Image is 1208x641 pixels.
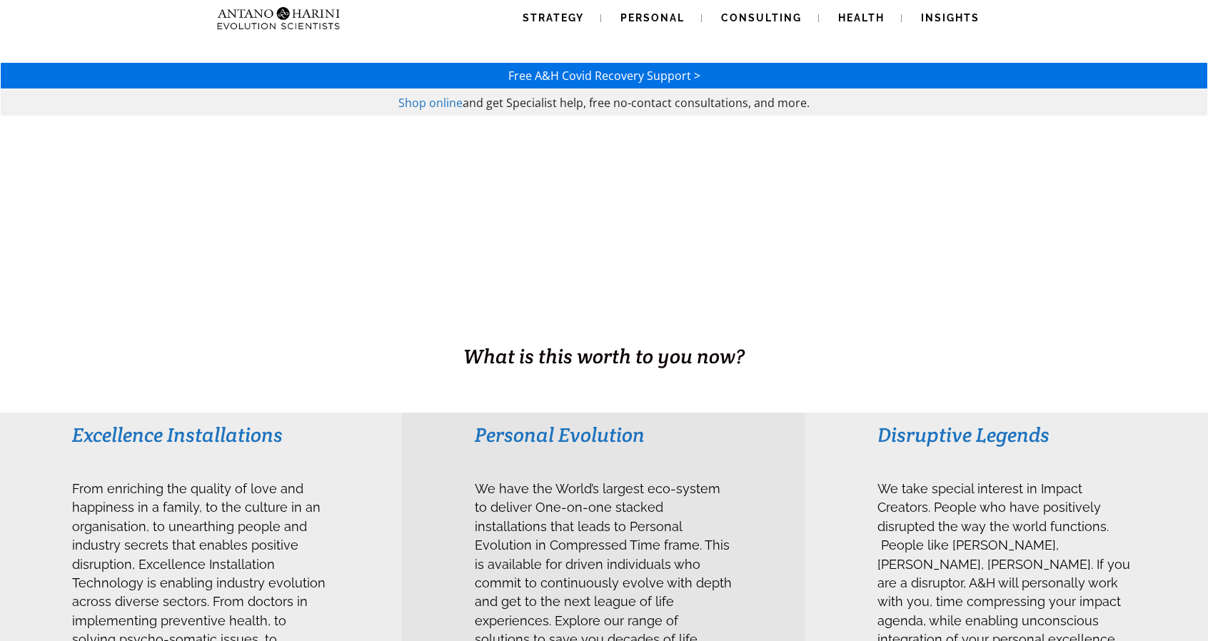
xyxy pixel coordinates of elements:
h1: BUSINESS. HEALTH. Family. Legacy [1,312,1207,342]
span: What is this worth to you now? [463,343,745,369]
a: Free A&H Covid Recovery Support > [508,68,700,84]
span: and get Specialist help, free no-contact consultations, and more. [463,95,810,111]
h3: Personal Evolution [475,422,733,448]
a: Shop online [398,95,463,111]
span: Strategy [523,12,584,24]
span: Consulting [721,12,802,24]
h3: Excellence Installations [72,422,330,448]
span: Personal [620,12,685,24]
span: Health [838,12,885,24]
h3: Disruptive Legends [877,422,1135,448]
span: Insights [921,12,980,24]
